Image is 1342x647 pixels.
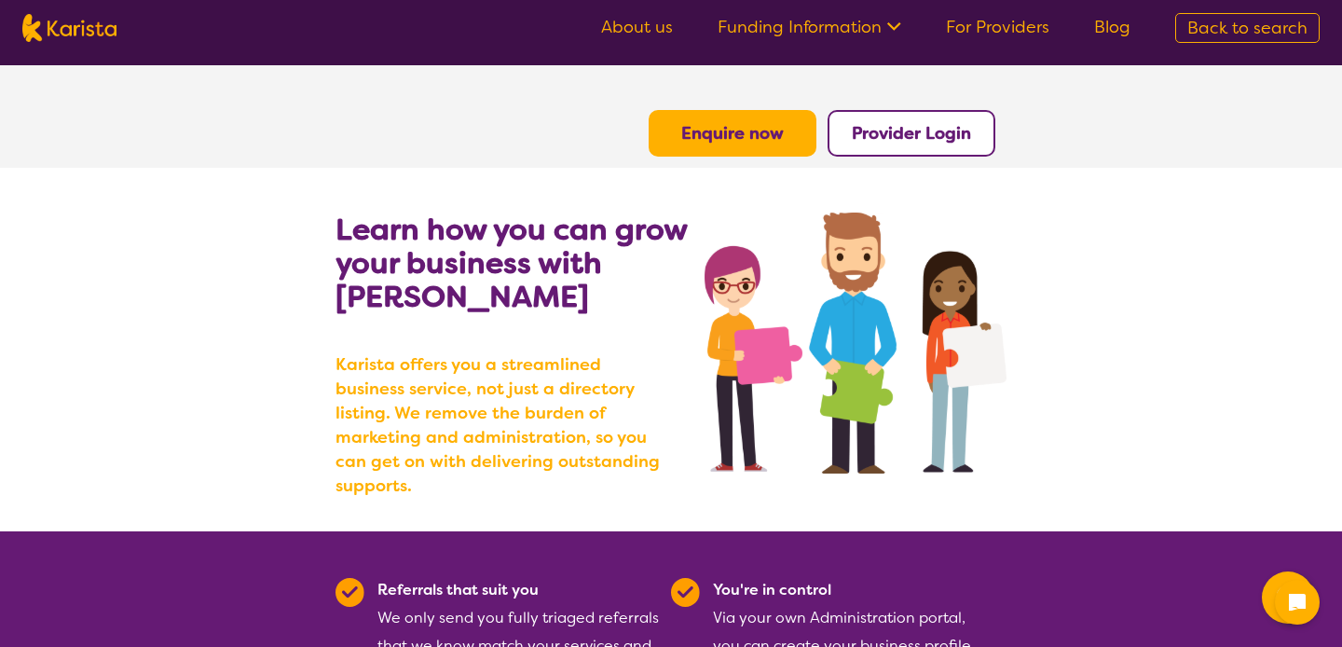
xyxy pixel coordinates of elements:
[335,578,364,607] img: Tick
[713,580,831,599] b: You're in control
[335,352,671,498] b: Karista offers you a streamlined business service, not just a directory listing. We remove the bu...
[828,110,995,157] button: Provider Login
[705,213,1006,474] img: grow your business with Karista
[671,578,700,607] img: Tick
[335,210,687,316] b: Learn how you can grow your business with [PERSON_NAME]
[1175,13,1320,43] a: Back to search
[649,110,816,157] button: Enquire now
[1187,17,1308,39] span: Back to search
[681,122,784,145] a: Enquire now
[22,14,116,42] img: Karista logo
[377,580,539,599] b: Referrals that suit you
[601,16,673,38] a: About us
[718,16,901,38] a: Funding Information
[852,122,971,145] a: Provider Login
[1094,16,1130,38] a: Blog
[946,16,1049,38] a: For Providers
[1262,571,1314,624] button: Channel Menu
